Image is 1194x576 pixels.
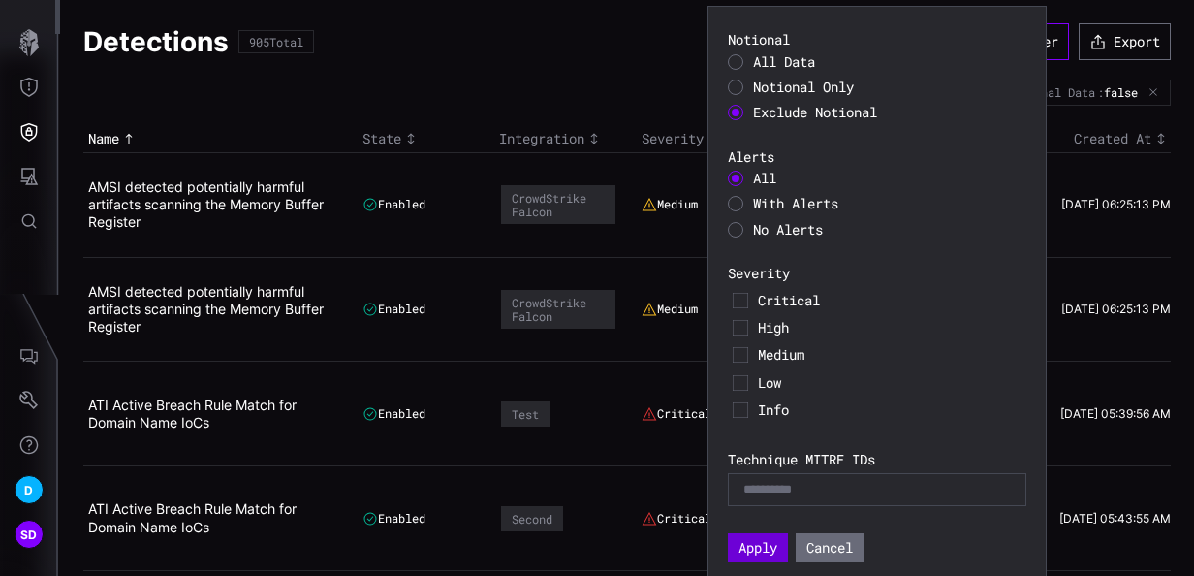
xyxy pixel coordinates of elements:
[512,512,552,526] div: Second
[758,319,1021,336] span: High
[1007,86,1095,98] div: Notional Data
[24,480,33,500] span: D
[753,103,877,121] span: Exclude Notional
[1097,85,1145,99] div: :
[362,130,489,147] div: Toggle sort direction
[642,511,711,527] div: Critical
[728,148,1026,166] label: Alerts
[20,525,38,545] span: SD
[362,302,425,317] div: Enabled
[88,397,297,431] a: ATI Active Breach Rule Match for Domain Name IoCs
[1104,85,1138,99] span: false
[1061,197,1171,211] time: [DATE] 06:25:13 PM
[512,191,605,218] div: CrowdStrike Falcon
[642,302,698,317] div: Medium
[753,169,776,187] span: All
[1059,511,1171,526] time: [DATE] 05:43:55 AM
[758,292,1021,309] span: Critical
[83,24,229,59] h1: Detections
[499,130,632,147] div: Toggle sort direction
[758,346,1021,364] span: Medium
[728,451,1026,468] label: Technique MITRE IDs
[728,533,788,562] button: Apply
[362,197,425,212] div: Enabled
[1079,23,1171,60] button: Export
[758,401,1021,419] span: Info
[728,31,1026,48] label: Notional
[1060,406,1171,421] time: [DATE] 05:39:56 AM
[753,52,815,71] span: All Data
[796,533,864,562] button: Cancel
[88,130,353,147] div: Toggle sort direction
[512,407,539,421] div: Test
[642,130,770,147] div: Toggle sort direction
[1,467,57,512] button: D
[753,78,854,96] span: Notional Only
[642,197,698,212] div: Medium
[88,283,324,335] a: AMSI detected potentially harmful artifacts scanning the Memory Buffer Register
[753,220,823,239] span: No Alerts
[88,500,297,534] a: ATI Active Breach Rule Match for Domain Name IoCs
[362,406,425,422] div: Enabled
[1040,130,1171,147] div: Toggle sort direction
[512,296,605,323] div: CrowdStrike Falcon
[758,374,1021,392] span: Low
[642,406,711,422] div: Critical
[88,178,324,230] a: AMSI detected potentially harmful artifacts scanning the Memory Buffer Register
[1061,302,1171,316] time: [DATE] 06:25:13 PM
[249,36,303,48] div: 905 Total
[362,511,425,527] div: Enabled
[753,194,838,212] span: With Alerts
[1,512,57,557] button: SD
[728,265,1026,282] label: Severity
